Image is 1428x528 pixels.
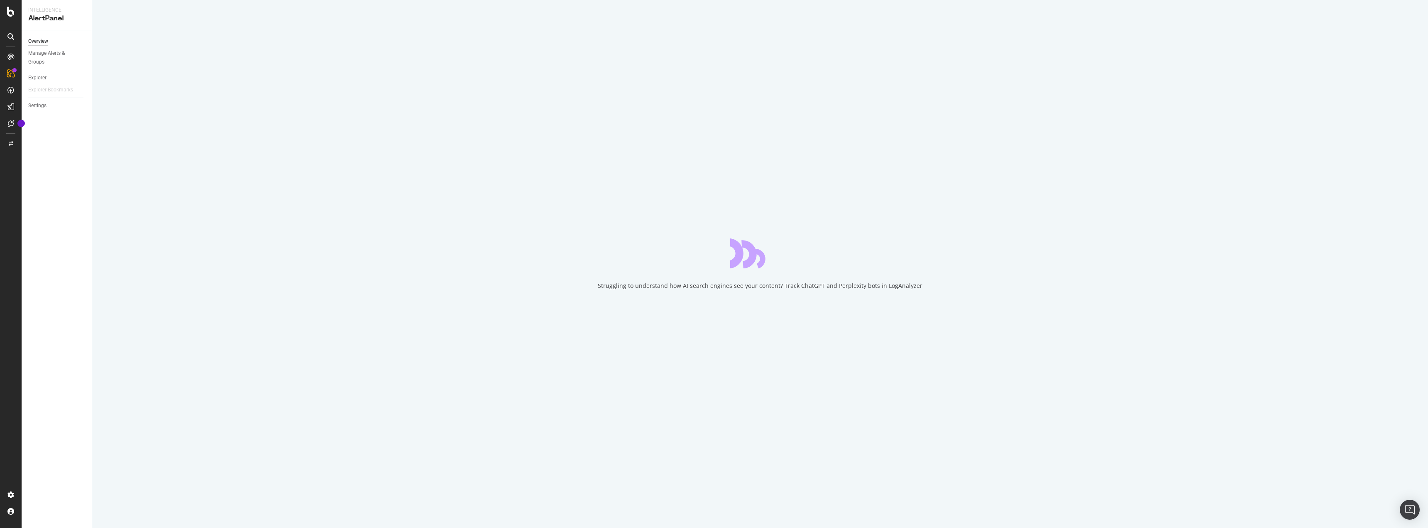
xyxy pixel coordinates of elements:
div: Overview [28,37,48,46]
a: Overview [28,37,86,46]
div: Explorer Bookmarks [28,86,73,94]
a: Explorer Bookmarks [28,86,81,94]
div: Intelligence [28,7,85,14]
a: Settings [28,101,86,110]
div: AlertPanel [28,14,85,23]
a: Manage Alerts & Groups [28,49,86,66]
div: Settings [28,101,46,110]
div: Struggling to understand how AI search engines see your content? Track ChatGPT and Perplexity bot... [598,282,922,290]
div: animation [730,238,790,268]
div: Open Intercom Messenger [1400,500,1420,520]
div: Explorer [28,74,46,82]
div: Tooltip anchor [17,120,25,127]
a: Explorer [28,74,86,82]
div: Manage Alerts & Groups [28,49,78,66]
